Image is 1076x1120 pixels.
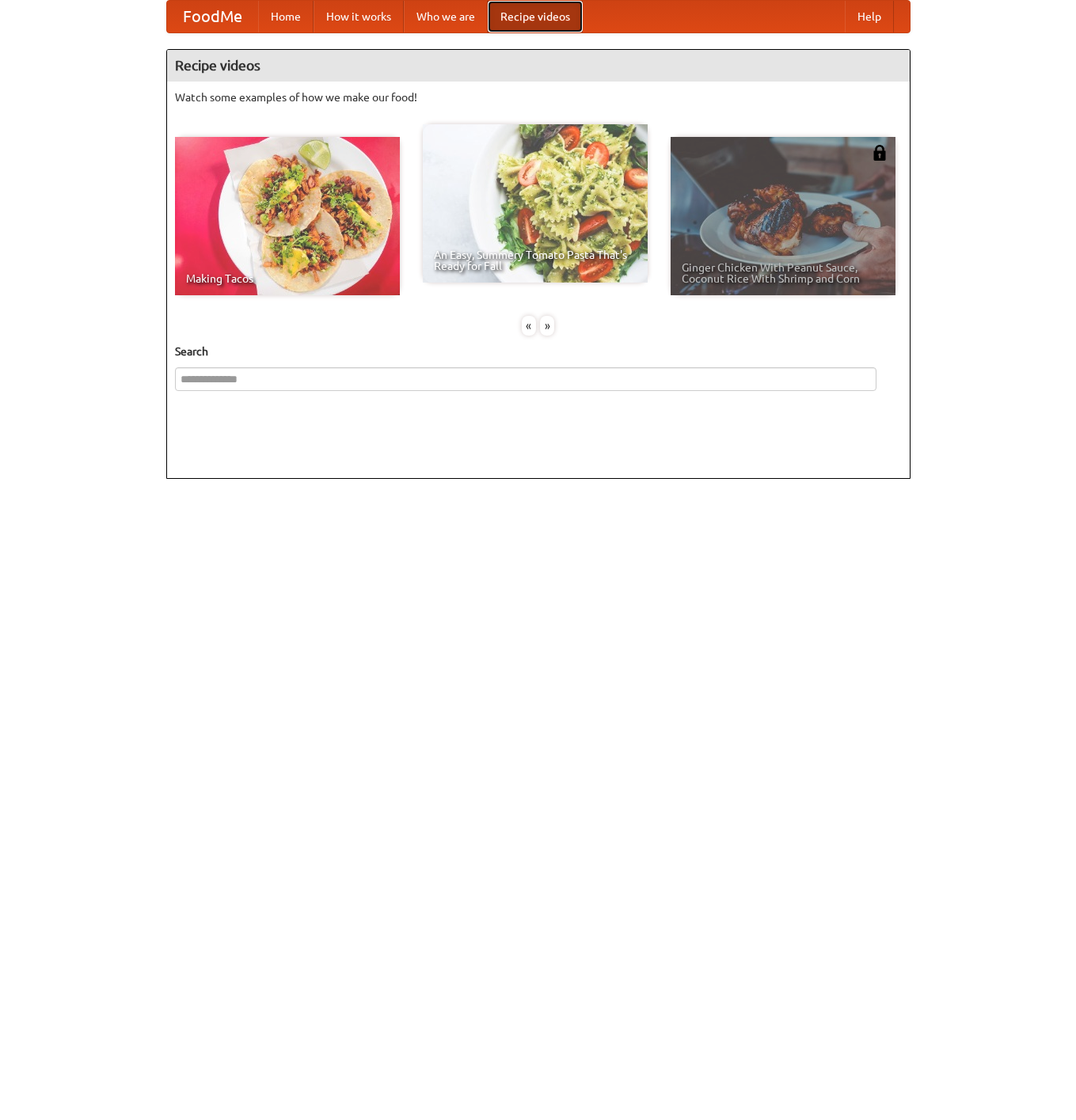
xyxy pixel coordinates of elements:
a: Who we are [404,1,488,32]
a: Help [845,1,894,32]
span: An Easy, Summery Tomato Pasta That's Ready for Fall [434,249,637,271]
a: FoodMe [167,1,258,32]
h4: Recipe videos [167,50,910,82]
span: Making Tacos [186,273,389,284]
a: Home [258,1,314,32]
a: Recipe videos [488,1,583,32]
a: Making Tacos [175,137,400,295]
a: An Easy, Summery Tomato Pasta That's Ready for Fall [423,124,648,283]
a: How it works [314,1,404,32]
div: » [540,316,554,336]
img: 483408.png [872,145,888,161]
h5: Search [175,344,902,359]
p: Watch some examples of how we make our food! [175,89,902,105]
div: « [522,316,536,336]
